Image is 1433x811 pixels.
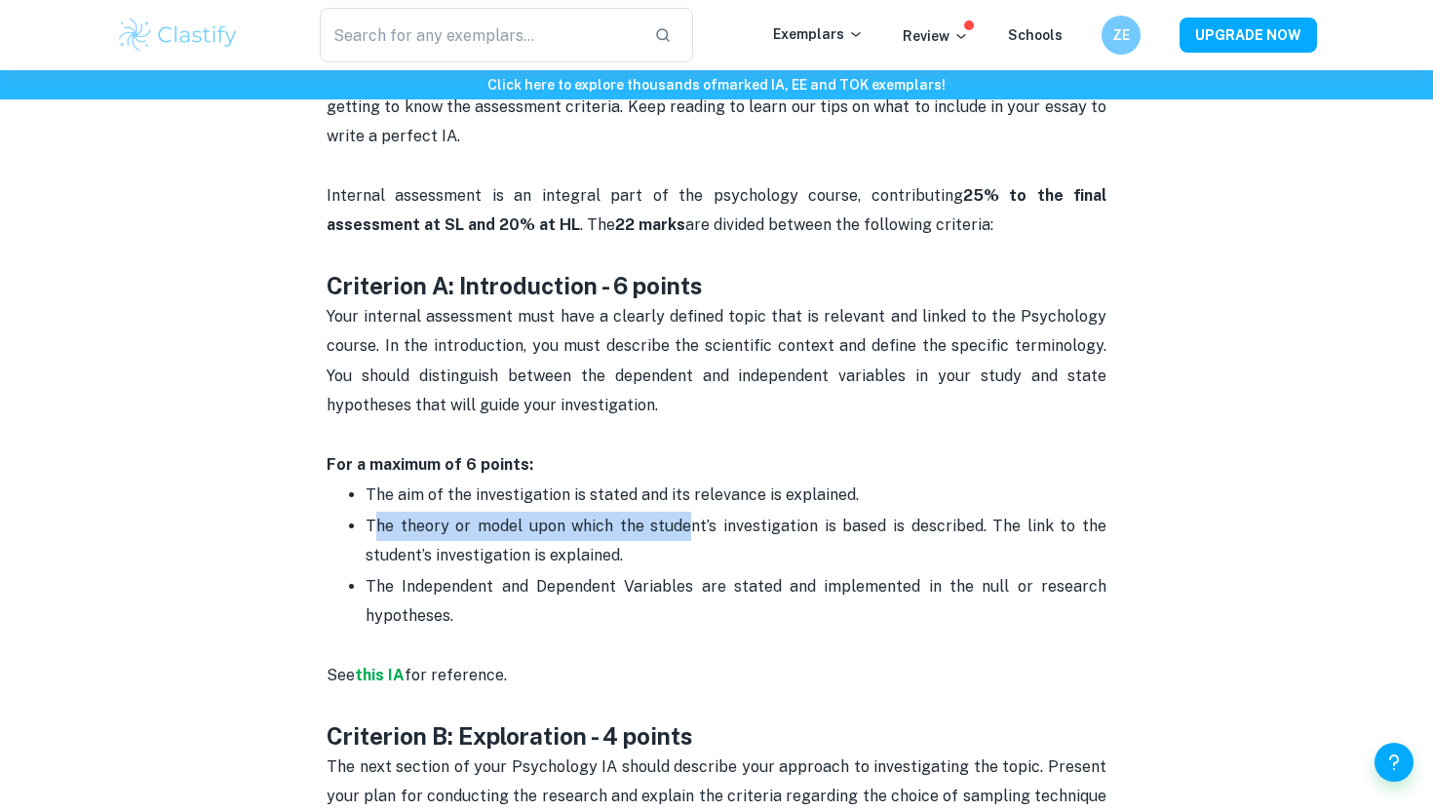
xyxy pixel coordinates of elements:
a: this IA [355,666,405,684]
p: You have already chosen your Psychology IA topic and you don't know what to do next? A crucial st... [327,62,1106,181]
strong: Criterion B: Exploration - 4 points [327,722,693,750]
strong: 22 marks [615,215,685,234]
button: UPGRADE NOW [1180,18,1317,53]
strong: For a maximum of 6 points: [327,455,533,474]
span: See [327,666,355,684]
h6: ZE [1110,24,1133,46]
h6: Click here to explore thousands of marked IA, EE and TOK exemplars ! [4,74,1429,96]
p: Exemplars [773,23,864,45]
img: Clastify logo [116,16,240,55]
span: Your internal assessment must have a clearly defined topic that is relevant and linked to the Psy... [327,307,1110,414]
input: Search for any exemplars... [320,8,639,62]
button: Help and Feedback [1375,743,1414,782]
span: The Independent and Dependent Variables are stated and implemented in the null or research hypoth... [366,577,1110,625]
span: The aim of the investigation is stated and its relevance is explained. [366,485,859,504]
p: Review [903,25,969,47]
button: ZE [1102,16,1141,55]
span: for reference. [405,666,507,684]
span: The theory or model upon which the student’s investigation is based is described. The link to the... [366,517,1110,564]
a: Schools [1008,27,1063,43]
span: Internal assessment is an integral part of the psychology course, contributing . The are divided ... [327,186,1110,234]
strong: Criterion A: Introduction - 6 points [327,272,703,299]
